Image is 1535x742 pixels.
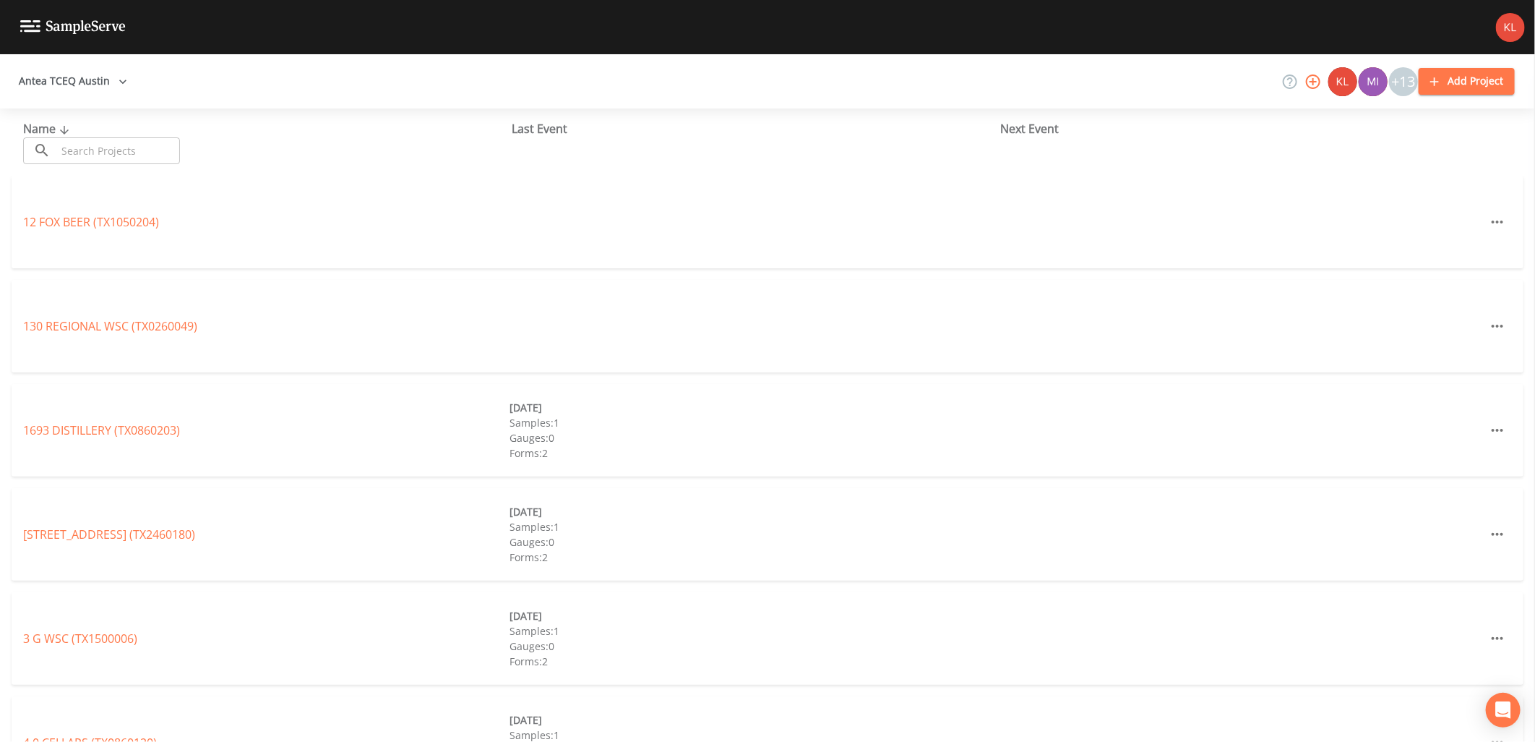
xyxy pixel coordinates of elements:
a: 130 REGIONAL WSC (TX0260049) [23,318,197,334]
span: Name [23,121,73,137]
div: Forms: 2 [509,654,996,669]
a: [STREET_ADDRESS] (TX2460180) [23,526,195,542]
div: Open Intercom Messenger [1486,693,1521,728]
div: Last Event [512,120,1000,137]
a: 3 G WSC (TX1500006) [23,631,137,647]
div: Gauges: 0 [509,639,996,654]
div: Gauges: 0 [509,430,996,445]
div: [DATE] [509,608,996,623]
div: Forms: 2 [509,550,996,565]
div: Next Event [1000,120,1489,137]
img: 9c4450d90d3b8045b2e5fa62e4f92659 [1328,67,1357,96]
div: Samples: 1 [509,623,996,639]
div: Samples: 1 [509,519,996,534]
input: Search Projects [56,137,180,164]
div: Gauges: 0 [509,534,996,550]
img: 9c4450d90d3b8045b2e5fa62e4f92659 [1496,13,1525,42]
button: Antea TCEQ Austin [13,68,133,95]
img: logo [20,20,126,34]
div: +13 [1389,67,1418,96]
img: a1ea4ff7c53760f38bef77ef7c6649bf [1359,67,1388,96]
div: [DATE] [509,712,996,728]
div: Kler Teran [1328,67,1358,96]
div: Samples: 1 [509,415,996,430]
div: Forms: 2 [509,445,996,461]
a: 1693 DISTILLERY (TX0860203) [23,422,180,438]
div: Miriaha Caddie [1358,67,1388,96]
a: 12 FOX BEER (TX1050204) [23,214,159,230]
div: [DATE] [509,504,996,519]
div: [DATE] [509,400,996,415]
button: Add Project [1419,68,1515,95]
